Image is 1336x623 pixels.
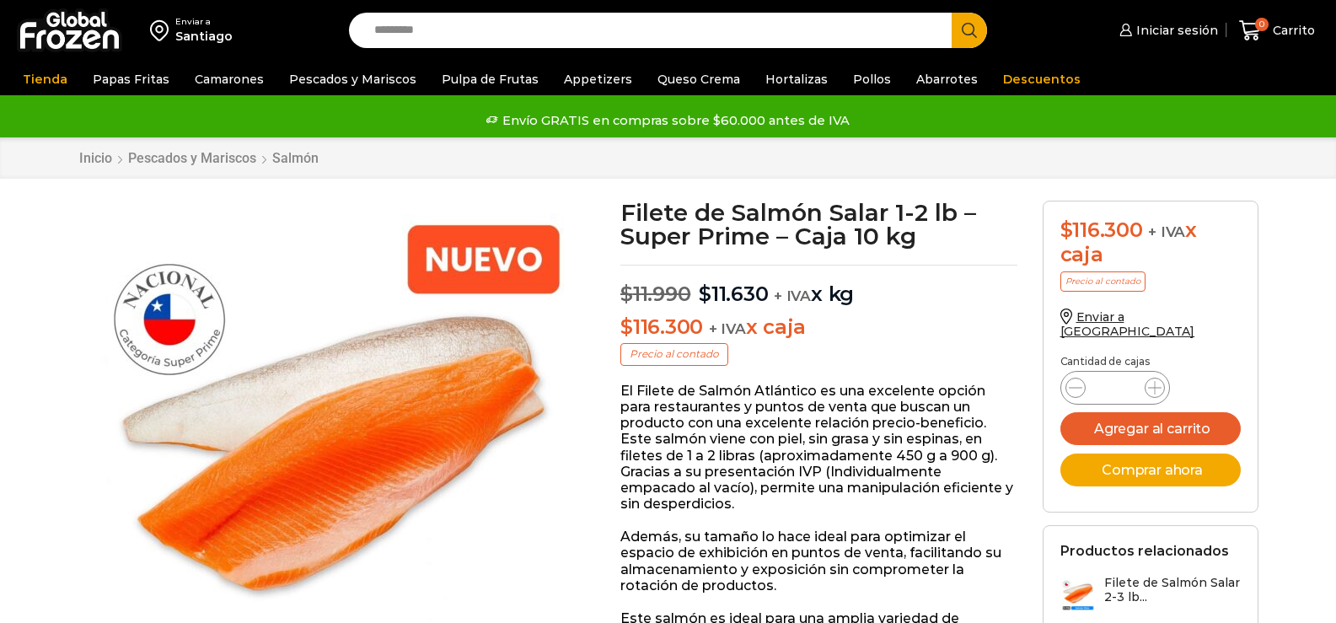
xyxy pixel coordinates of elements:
[1104,576,1241,604] h3: Filete de Salmón Salar 2-3 lb...
[84,63,178,95] a: Papas Fritas
[127,150,257,166] a: Pescados y Mariscos
[952,13,987,48] button: Search button
[1115,13,1218,47] a: Iniciar sesión
[620,529,1017,593] p: Además, su tamaño lo hace ideal para optimizar el espacio de exhibición en puntos de venta, facil...
[1255,18,1269,31] span: 0
[433,63,547,95] a: Pulpa de Frutas
[620,343,728,365] p: Precio al contado
[995,63,1089,95] a: Descuentos
[78,150,319,166] nav: Breadcrumb
[186,63,272,95] a: Camarones
[555,63,641,95] a: Appetizers
[271,150,319,166] a: Salmón
[1060,309,1195,339] a: Enviar a [GEOGRAPHIC_DATA]
[1060,218,1073,242] span: $
[1235,11,1319,51] a: 0 Carrito
[175,16,233,28] div: Enviar a
[620,282,690,306] bdi: 11.990
[699,282,768,306] bdi: 11.630
[709,320,746,337] span: + IVA
[620,265,1017,307] p: x kg
[150,16,175,45] img: address-field-icon.svg
[1060,576,1241,612] a: Filete de Salmón Salar 2-3 lb...
[620,201,1017,248] h1: Filete de Salmón Salar 1-2 lb – Super Prime – Caja 10 kg
[14,63,76,95] a: Tienda
[620,282,633,306] span: $
[620,315,1017,340] p: x caja
[1060,543,1229,559] h2: Productos relacionados
[908,63,986,95] a: Abarrotes
[78,150,113,166] a: Inicio
[757,63,836,95] a: Hortalizas
[620,383,1017,513] p: El Filete de Salmón Atlántico es una excelente opción para restaurantes y puntos de venta que bus...
[1269,22,1315,39] span: Carrito
[699,282,711,306] span: $
[1099,376,1131,400] input: Product quantity
[281,63,425,95] a: Pescados y Mariscos
[845,63,899,95] a: Pollos
[774,287,811,304] span: + IVA
[1060,271,1146,292] p: Precio al contado
[1132,22,1218,39] span: Iniciar sesión
[620,314,633,339] span: $
[620,314,703,339] bdi: 116.300
[1060,218,1241,267] div: x caja
[1060,454,1241,486] button: Comprar ahora
[1060,412,1241,445] button: Agregar al carrito
[649,63,748,95] a: Queso Crema
[175,28,233,45] div: Santiago
[1060,218,1143,242] bdi: 116.300
[1148,223,1185,240] span: + IVA
[1060,356,1241,368] p: Cantidad de cajas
